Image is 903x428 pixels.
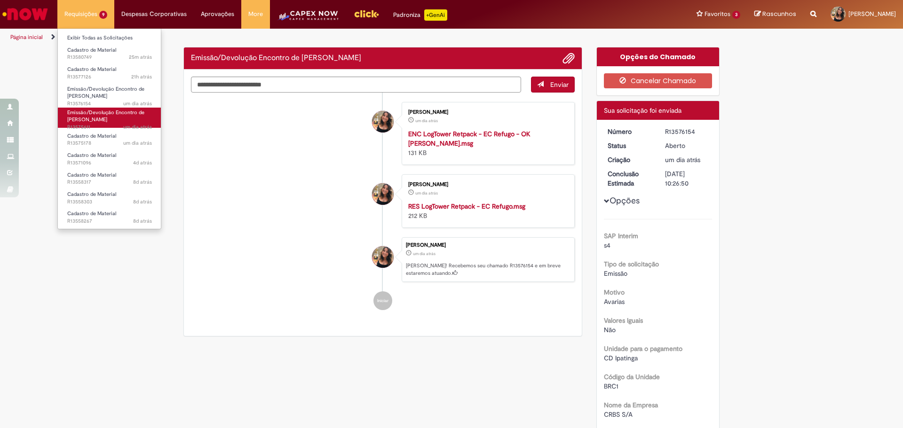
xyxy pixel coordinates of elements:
div: Aberto [665,141,709,150]
div: [DATE] 10:26:50 [665,169,709,188]
img: ServiceNow [1,5,49,23]
span: Emissão/Devolução Encontro de [PERSON_NAME] [67,86,144,100]
div: Opções do Chamado [597,47,720,66]
span: Despesas Corporativas [121,9,187,19]
b: Unidade para o pagamento [604,344,682,353]
span: R13558267 [67,218,152,225]
span: um dia atrás [415,190,438,196]
span: Enviar [550,80,569,89]
button: Cancelar Chamado [604,73,713,88]
p: +GenAi [424,9,447,21]
button: Adicionar anexos [562,52,575,64]
a: Aberto R13558317 : Cadastro de Material [58,170,161,187]
b: Código da Unidade [604,373,660,381]
a: Página inicial [10,33,43,41]
span: Cadastro de Material [67,191,116,198]
span: BRC1 [604,382,618,390]
span: 25m atrás [129,54,152,61]
b: Valores Iguais [604,316,643,325]
time: 23/09/2025 10:50:10 [133,218,152,225]
span: 21h atrás [131,73,152,80]
span: Aprovações [201,9,234,19]
span: R13575178 [67,140,152,147]
div: 212 KB [408,202,565,220]
ul: Requisições [57,28,161,229]
textarea: Digite sua mensagem aqui... [191,77,521,93]
span: R13576154 [67,100,152,108]
dt: Número [601,127,658,136]
div: 29/09/2025 11:26:46 [665,155,709,164]
span: s4 [604,241,610,249]
p: [PERSON_NAME]! Recebemos seu chamado R13576154 e em breve estaremos atuando. [406,262,570,277]
span: Emissão [604,269,627,278]
time: 29/09/2025 11:26:44 [415,118,438,124]
a: Aberto R13575611 : Emissão/Devolução Encontro de Contas Fornecedor [58,108,161,128]
time: 29/09/2025 14:10:37 [131,73,152,80]
div: Mariana Marques Americo [372,246,394,268]
span: Avarias [604,297,625,306]
span: R13571096 [67,159,152,167]
time: 29/09/2025 11:26:48 [123,100,152,107]
span: um dia atrás [123,124,152,131]
span: Cadastro de Material [67,210,116,217]
span: 9 [99,11,107,19]
strong: ENC LogTower Retpack - EC Refugo - OK [PERSON_NAME].msg [408,130,531,148]
ul: Trilhas de página [7,29,595,46]
span: 8d atrás [133,179,152,186]
span: Requisições [64,9,97,19]
span: Cadastro de Material [67,152,116,159]
li: Mariana Marques Americo [191,237,575,282]
span: R13558303 [67,198,152,206]
span: [PERSON_NAME] [848,10,896,18]
time: 23/09/2025 10:53:32 [133,198,152,205]
div: Padroniza [393,9,447,21]
div: Mariana Marques Americo [372,111,394,132]
time: 26/09/2025 15:11:53 [133,159,152,166]
button: Enviar [531,77,575,93]
span: More [248,9,263,19]
time: 29/09/2025 09:09:38 [123,140,152,147]
div: R13576154 [665,127,709,136]
span: Emissão/Devolução Encontro de [PERSON_NAME] [67,109,144,124]
b: Tipo de solicitação [604,260,659,268]
a: Aberto R13576154 : Emissão/Devolução Encontro de Contas Fornecedor [58,84,161,104]
a: Aberto R13571096 : Cadastro de Material [58,150,161,168]
span: 8d atrás [133,218,152,225]
time: 29/09/2025 11:26:32 [415,190,438,196]
b: Nome da Empresa [604,401,658,409]
a: RES LogTower Retpack - EC Refugo.msg [408,202,525,210]
span: R13577126 [67,73,152,81]
b: SAP Interim [604,232,638,240]
div: Mariana Marques Americo [372,183,394,205]
span: um dia atrás [413,251,436,257]
img: CapexLogo5.png [277,9,340,28]
a: Aberto R13558303 : Cadastro de Material [58,189,161,207]
time: 29/09/2025 10:13:32 [123,124,152,131]
dt: Conclusão Estimada [601,169,658,188]
a: Rascunhos [754,10,796,19]
span: Cadastro de Material [67,132,116,140]
div: 131 KB [408,129,565,157]
img: click_logo_yellow_360x200.png [354,7,379,21]
span: CRBS S/A [604,410,633,419]
span: um dia atrás [123,140,152,147]
ul: Histórico de tíquete [191,93,575,320]
a: Aberto R13575178 : Cadastro de Material [58,131,161,148]
span: Cadastro de Material [67,66,116,73]
dt: Criação [601,155,658,164]
div: [PERSON_NAME] [406,242,570,248]
b: Motivo [604,288,625,296]
span: Rascunhos [762,9,796,18]
span: R13558317 [67,179,152,186]
dt: Status [601,141,658,150]
a: Aberto R13577126 : Cadastro de Material [58,64,161,82]
span: 4d atrás [133,159,152,166]
time: 29/09/2025 11:26:46 [413,251,436,257]
span: Cadastro de Material [67,47,116,54]
a: Aberto R13580749 : Cadastro de Material [58,45,161,62]
time: 23/09/2025 10:55:12 [133,179,152,186]
span: CD Ipatinga [604,354,638,362]
span: Sua solicitação foi enviada [604,106,681,115]
div: [PERSON_NAME] [408,182,565,187]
